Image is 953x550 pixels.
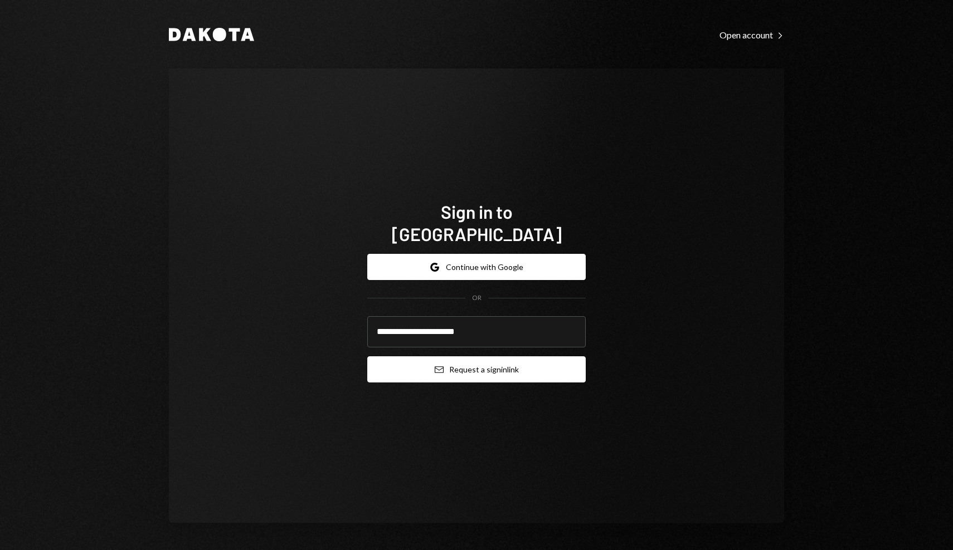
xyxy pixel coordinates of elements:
button: Continue with Google [367,254,586,280]
h1: Sign in to [GEOGRAPHIC_DATA] [367,200,586,245]
div: OR [472,293,482,303]
div: Open account [719,30,784,41]
a: Open account [719,28,784,41]
button: Request a signinlink [367,356,586,382]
